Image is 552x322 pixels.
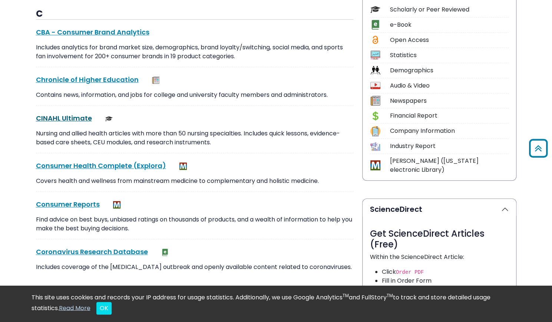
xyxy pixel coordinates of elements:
[343,292,349,299] sup: TM
[370,160,380,170] img: Icon MeL (Michigan electronic Library)
[36,177,353,185] p: Covers health and wellness from mainstream medicine to complementary and holistic medicine.
[390,81,509,90] div: Audio & Video
[526,142,550,155] a: Back to Top
[36,27,149,37] a: CBA - Consumer Brand Analytics
[370,141,380,151] img: Icon Industry Report
[36,263,353,272] p: Includes coverage of the [MEDICAL_DATA] outbreak and openly available content related to coronavi...
[370,253,509,262] p: Within the ScienceDirect Article:
[370,50,380,60] img: Icon Statistics
[36,114,92,123] a: CINAHL Ultimate
[390,36,509,45] div: Open Access
[36,200,100,209] a: Consumer Reports
[390,96,509,105] div: Newspapers
[390,66,509,75] div: Demographics
[36,75,139,84] a: Chronicle of Higher Education
[105,115,113,122] img: Scholarly or Peer Reviewed
[36,247,148,256] a: Coronavirus Research Database
[36,161,166,170] a: Consumer Health Complete (Explora)
[370,20,380,30] img: Icon e-Book
[370,111,380,121] img: Icon Financial Report
[370,126,380,136] img: Icon Company Information
[396,269,424,275] code: Order PDF
[36,9,353,20] h3: C
[59,303,90,312] a: Read More
[382,276,509,285] li: Fill in Order Form
[390,142,509,151] div: Industry Report
[36,215,353,233] p: Find advice on best buys, unbiased ratings on thousands of products, and a wealth of information ...
[363,199,516,220] button: ScienceDirect
[161,249,169,256] img: e-Book
[96,302,112,315] button: Close
[390,5,509,14] div: Scholarly or Peer Reviewed
[390,51,509,60] div: Statistics
[382,267,509,276] li: Click
[36,43,353,61] p: Includes analytics for brand market size, demographics, brand loyalty/switching, social media, an...
[370,96,380,106] img: Icon Newspapers
[370,80,380,91] img: Icon Audio & Video
[113,201,120,208] img: MeL (Michigan electronic Library)
[371,35,380,45] img: Icon Open Access
[36,91,353,99] p: Contains news, information, and jobs for college and university faculty members and administrators.
[32,293,521,315] div: This site uses cookies and records your IP address for usage statistics. Additionally, we use Goo...
[387,292,393,299] sup: TM
[390,111,509,120] div: Financial Report
[390,126,509,135] div: Company Information
[179,162,187,170] img: MeL (Michigan electronic Library)
[370,65,380,75] img: Icon Demographics
[152,76,159,84] img: Newspapers
[370,4,380,14] img: Icon Scholarly or Peer Reviewed
[370,229,509,250] h3: Get ScienceDirect Articles (Free)
[390,157,509,174] div: [PERSON_NAME] ([US_STATE] electronic Library)
[36,129,353,147] p: Nursing and allied health articles with more than 50 nursing specialties. Includes quick lessons,...
[390,20,509,29] div: e-Book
